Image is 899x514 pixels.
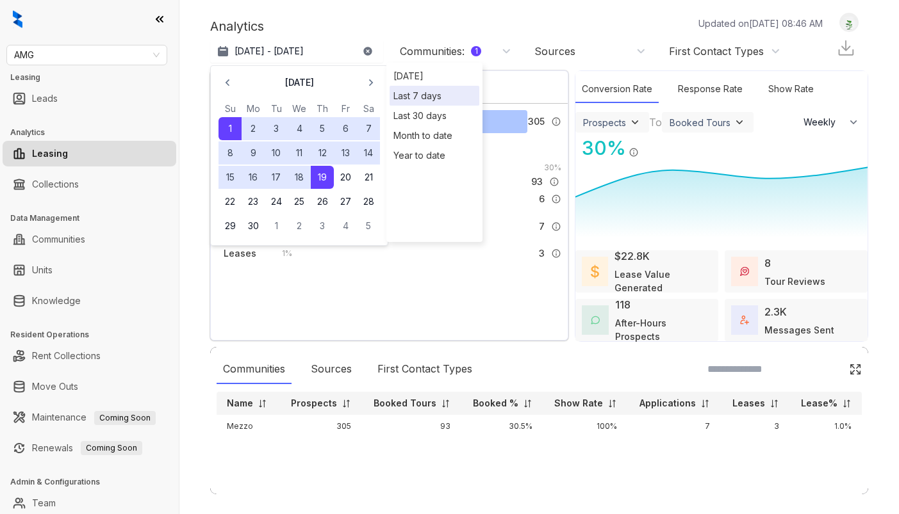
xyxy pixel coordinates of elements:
a: Leasing [32,141,68,166]
div: First Contact Types [669,44,764,58]
button: 4 [288,117,311,140]
h3: Resident Operations [10,329,179,341]
td: 100% [543,415,628,438]
div: 1 [471,46,481,56]
div: Prospects [583,117,626,128]
button: 23 [242,190,265,213]
img: sorting [523,399,532,408]
img: Download [836,38,855,58]
img: TotalFum [740,316,749,325]
span: AMG [14,45,160,65]
button: 13 [334,141,357,165]
div: Lease Value Generated [614,268,712,294]
span: Weekly [804,116,843,129]
button: 2 [242,117,265,140]
img: Info [551,221,561,232]
img: LeaseValue [591,264,599,278]
div: Messages Sent [764,323,834,337]
img: SearchIcon [822,364,833,374]
button: 16 [242,166,265,189]
img: Click Icon [849,363,862,376]
img: sorting [842,399,852,408]
img: Click Icon [639,136,658,155]
p: Applications [639,397,696,410]
button: 11 [288,141,311,165]
th: Saturday [357,102,380,116]
button: 20 [334,166,357,189]
th: Wednesday [288,102,311,116]
td: 7 [627,415,720,438]
img: sorting [258,399,267,408]
th: Sunday [219,102,242,116]
button: [DATE] - [DATE] [210,40,383,63]
img: ViewFilterArrow [629,116,641,129]
span: 7 [539,220,545,234]
li: Rent Collections [3,343,176,369]
li: Collections [3,172,176,197]
p: Booked Tours [374,397,436,410]
li: Units [3,257,176,283]
button: 27 [334,190,357,213]
button: 24 [265,190,288,213]
img: sorting [770,399,779,408]
button: 8 [219,141,242,165]
button: 3 [265,117,288,140]
th: Thursday [311,102,334,116]
img: ViewFilterArrow [733,116,746,129]
button: 1 [219,117,242,140]
div: Show Rate [762,76,820,103]
h3: Analytics [10,127,179,138]
button: 10 [265,141,288,165]
div: Last 30 days [390,106,479,125]
div: 118 [615,297,631,312]
button: 17 [265,166,288,189]
a: Move Outs [32,374,78,399]
button: 14 [357,141,380,165]
a: Units [32,257,53,283]
img: sorting [441,399,450,408]
div: 1 % [269,246,292,261]
li: Maintenance [3,405,176,430]
button: 6 [334,117,357,140]
img: TourReviews [740,267,749,276]
img: Info [551,116,561,127]
th: Monday [242,102,265,116]
p: Analytics [210,17,264,36]
span: 305 [528,115,545,129]
button: 26 [311,190,334,213]
div: Communities : [400,44,481,58]
div: Booked Tours [670,117,730,128]
p: Booked % [473,397,518,410]
div: Tour Reviews [764,275,825,288]
div: Sources [304,355,358,384]
div: Communities [217,355,292,384]
button: 7 [357,117,380,140]
div: 2.3K [764,304,787,319]
button: 4 [334,214,357,237]
img: logo [13,10,22,28]
button: 29 [219,214,242,237]
button: 1 [265,214,288,237]
div: First Contact Types [371,355,479,384]
img: Info [629,147,639,157]
button: 5 [357,214,380,237]
li: Leasing [3,141,176,166]
button: 18 [288,166,311,189]
a: RenewalsComing Soon [32,435,142,461]
p: Leases [732,397,765,410]
div: 30 % [531,161,561,175]
button: 28 [357,190,380,213]
p: Name [227,397,253,410]
div: $22.8K [614,248,650,264]
img: UserAvatar [840,16,858,29]
button: 15 [219,166,242,189]
img: sorting [700,399,710,408]
div: Leases [224,246,256,261]
td: 3 [720,415,789,438]
th: Tuesday [265,102,288,116]
li: Communities [3,227,176,252]
a: Leads [32,86,58,111]
div: 30 % [575,134,626,163]
img: Info [551,194,561,204]
button: 25 [288,190,311,213]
